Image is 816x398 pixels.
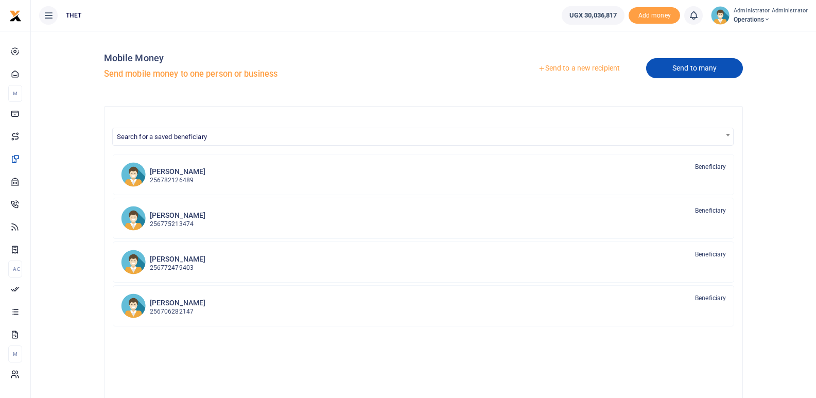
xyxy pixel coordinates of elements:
[711,6,730,25] img: profile-user
[150,219,205,229] p: 256775213474
[629,7,680,24] li: Toup your wallet
[150,307,205,317] p: 256706282147
[150,299,205,307] h6: [PERSON_NAME]
[711,6,808,25] a: profile-user Administrator Administrator Operations
[113,285,735,326] a: SA [PERSON_NAME] 256706282147 Beneficiary
[734,7,808,15] small: Administrator Administrator
[62,11,85,20] span: THET
[512,59,646,78] a: Send to a new recipient
[121,250,146,274] img: SGn
[150,167,205,176] h6: [PERSON_NAME]
[562,6,624,25] a: UGX 30,036,817
[8,85,22,102] li: M
[695,206,726,215] span: Beneficiary
[695,162,726,171] span: Beneficiary
[8,261,22,278] li: Ac
[695,250,726,259] span: Beneficiary
[150,211,205,220] h6: [PERSON_NAME]
[112,128,734,146] span: Search for a saved beneficiary
[695,293,726,303] span: Beneficiary
[8,345,22,362] li: M
[113,198,735,239] a: SA [PERSON_NAME] 256775213474 Beneficiary
[150,255,205,264] h6: [PERSON_NAME]
[121,162,146,187] img: VKk
[569,10,617,21] span: UGX 30,036,817
[104,53,420,64] h4: Mobile Money
[646,58,743,78] a: Send to many
[117,133,207,141] span: Search for a saved beneficiary
[113,154,735,195] a: VKk [PERSON_NAME] 256782126489 Beneficiary
[113,241,735,283] a: SGn [PERSON_NAME] 256772479403 Beneficiary
[734,15,808,24] span: Operations
[629,11,680,19] a: Add money
[113,128,734,144] span: Search for a saved beneficiary
[121,293,146,318] img: SA
[150,176,205,185] p: 256782126489
[104,69,420,79] h5: Send mobile money to one person or business
[558,6,629,25] li: Wallet ballance
[9,11,22,19] a: logo-small logo-large logo-large
[9,10,22,22] img: logo-small
[150,263,205,273] p: 256772479403
[121,206,146,231] img: SA
[629,7,680,24] span: Add money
